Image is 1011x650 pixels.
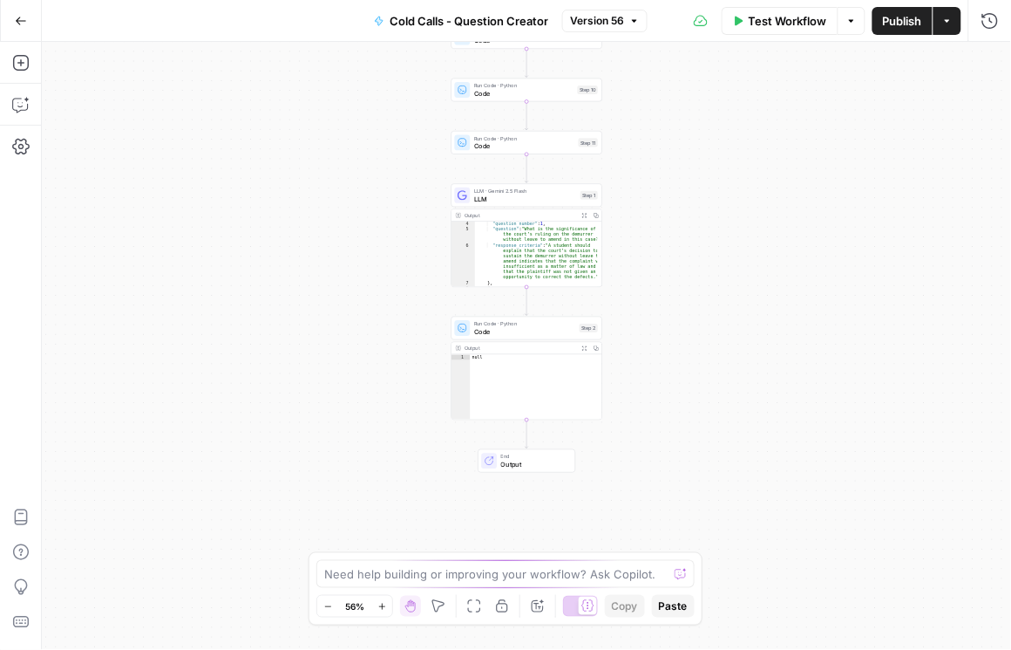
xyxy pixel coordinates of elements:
[451,243,475,280] div: 6
[451,317,603,421] div: Run Code · PythonCodeStep 2Outputnull
[570,13,624,29] span: Version 56
[526,420,528,448] g: Edge from step_2 to end
[474,88,573,98] span: Code
[474,327,575,337] span: Code
[526,154,528,183] g: Edge from step_11 to step_1
[501,460,567,469] span: Output
[451,449,603,473] div: EndOutput
[474,36,575,45] span: Code
[451,25,603,49] div: Code
[883,12,922,30] span: Publish
[562,10,648,32] button: Version 56
[501,453,567,461] span: End
[451,131,603,154] div: Run Code · PythonCodeStep 11
[474,141,574,151] span: Code
[526,101,528,130] g: Edge from step_10 to step_11
[451,227,475,243] div: 5
[451,280,475,285] div: 7
[469,286,474,291] span: Toggle code folding, rows 8 through 12
[659,599,688,614] span: Paste
[652,595,695,618] button: Paste
[345,599,364,613] span: 56%
[579,138,598,147] div: Step 11
[605,595,645,618] button: Copy
[474,187,577,195] span: LLM · Gemini 2.5 Flash
[474,134,574,142] span: Run Code · Python
[578,86,599,94] div: Step 10
[390,12,548,30] span: Cold Calls - Question Creator
[474,320,575,328] span: Run Code · Python
[451,354,470,359] div: 1
[465,345,576,352] div: Output
[749,12,827,30] span: Test Workflow
[526,287,528,316] g: Edge from step_1 to step_2
[363,7,559,35] button: Cold Calls - Question Creator
[872,7,933,35] button: Publish
[474,82,573,90] span: Run Code · Python
[526,49,528,78] g: Edge from step_9 to step_10
[580,324,598,332] div: Step 2
[722,7,838,35] button: Test Workflow
[451,286,475,291] div: 8
[580,191,598,200] div: Step 1
[451,184,603,288] div: LLM · Gemini 2.5 FlashLLMStep 1Output "question_number":1, "question":"What is the significance o...
[451,222,475,227] div: 4
[474,194,577,203] span: LLM
[451,79,603,102] div: Run Code · PythonCodeStep 10
[612,599,638,614] span: Copy
[465,211,576,219] div: Output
